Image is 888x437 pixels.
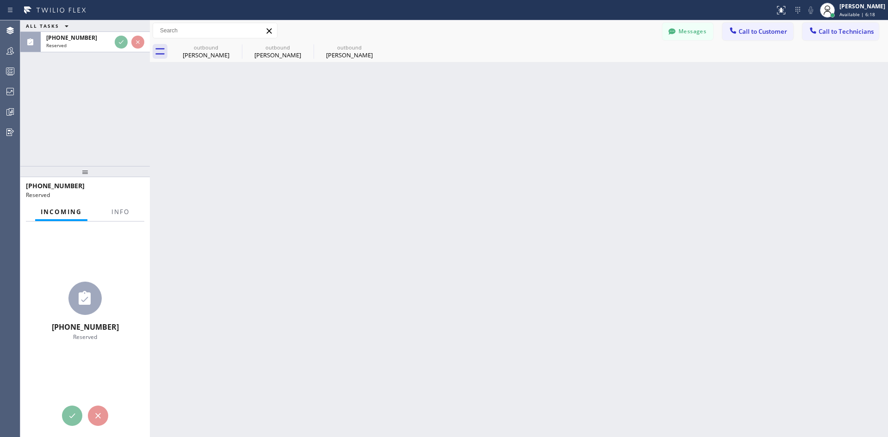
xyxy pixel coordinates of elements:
[243,41,313,62] div: Judy Nordean
[41,208,82,216] span: Incoming
[153,23,277,38] input: Search
[20,20,78,31] button: ALL TASKS
[802,23,879,40] button: Call to Technicians
[52,322,119,332] span: [PHONE_NUMBER]
[839,2,885,10] div: [PERSON_NAME]
[35,203,87,221] button: Incoming
[46,42,67,49] span: Reserved
[314,41,384,62] div: Kiersten Beckwith
[819,27,874,36] span: Call to Technicians
[88,406,108,426] button: Reject
[111,208,129,216] span: Info
[314,51,384,59] div: [PERSON_NAME]
[62,406,82,426] button: Accept
[839,11,875,18] span: Available | 6:18
[804,4,817,17] button: Mute
[73,333,97,341] span: Reserved
[26,191,50,199] span: Reserved
[171,41,241,62] div: Dan Li
[46,34,97,42] span: [PHONE_NUMBER]
[722,23,793,40] button: Call to Customer
[26,23,59,29] span: ALL TASKS
[106,203,135,221] button: Info
[171,44,241,51] div: outbound
[171,51,241,59] div: [PERSON_NAME]
[131,36,144,49] button: Reject
[243,44,313,51] div: outbound
[243,51,313,59] div: [PERSON_NAME]
[115,36,128,49] button: Accept
[26,181,85,190] span: [PHONE_NUMBER]
[739,27,787,36] span: Call to Customer
[662,23,713,40] button: Messages
[314,44,384,51] div: outbound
